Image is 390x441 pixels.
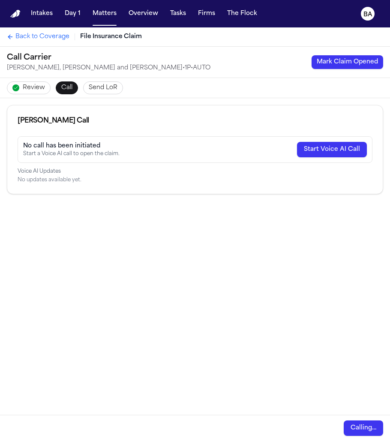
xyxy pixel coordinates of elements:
button: Start Voice AI Call [297,142,367,157]
button: Matters [89,6,120,21]
div: No call has been initiated [23,142,120,150]
div: [PERSON_NAME], [PERSON_NAME] and [PERSON_NAME] • 1P • AUTO [7,64,210,72]
div: No updates available yet. [18,177,372,183]
button: Mark Claim Opened [312,55,383,69]
button: Firms [195,6,219,21]
a: Back to Coverage [7,33,69,41]
h1: Call Carrier [7,52,210,64]
span: Send LoR [89,84,117,92]
a: Home [10,10,21,18]
img: Finch Logo [10,10,21,18]
div: [PERSON_NAME] Call [18,116,89,126]
button: Tasks [167,6,189,21]
button: Review [7,81,51,94]
div: Start a Voice AI call to open the claim. [23,150,120,157]
button: Day 1 [61,6,84,21]
span: Call [61,84,72,92]
span: Review [23,84,45,92]
button: Overview [125,6,162,21]
span: Back to Coverage [15,33,69,41]
div: Voice AI Updates [18,168,372,175]
button: Calling… [344,420,383,436]
button: Send LoR [83,81,123,94]
button: Call [56,81,78,94]
button: Intakes [27,6,56,21]
button: The Flock [224,6,261,21]
span: File Insurance Claim [80,33,142,41]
